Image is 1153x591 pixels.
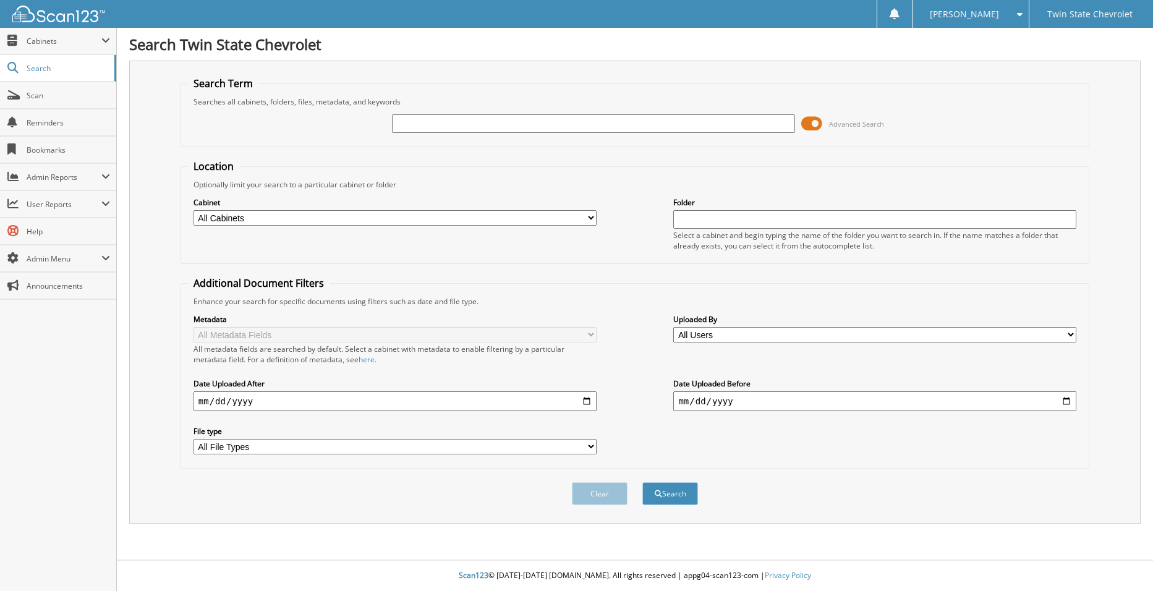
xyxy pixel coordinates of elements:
label: Date Uploaded After [194,378,597,389]
div: Enhance your search for specific documents using filters such as date and file type. [187,296,1083,307]
label: Date Uploaded Before [673,378,1076,389]
iframe: Chat Widget [1091,532,1153,591]
div: Optionally limit your search to a particular cabinet or folder [187,179,1083,190]
label: Cabinet [194,197,597,208]
span: Help [27,226,110,237]
label: Folder [673,197,1076,208]
legend: Additional Document Filters [187,276,330,290]
legend: Search Term [187,77,259,90]
button: Clear [572,482,628,505]
label: File type [194,426,597,436]
span: Scan123 [459,570,488,580]
span: Scan [27,90,110,101]
span: User Reports [27,199,101,210]
label: Uploaded By [673,314,1076,325]
div: Select a cabinet and begin typing the name of the folder you want to search in. If the name match... [673,230,1076,251]
span: Bookmarks [27,145,110,155]
span: [PERSON_NAME] [930,11,999,18]
span: Cabinets [27,36,101,46]
label: Metadata [194,314,597,325]
input: start [194,391,597,411]
span: Reminders [27,117,110,128]
button: Search [642,482,698,505]
span: Admin Menu [27,253,101,264]
div: © [DATE]-[DATE] [DOMAIN_NAME]. All rights reserved | appg04-scan123-com | [117,561,1153,591]
div: All metadata fields are searched by default. Select a cabinet with metadata to enable filtering b... [194,344,597,365]
a: here [359,354,375,365]
input: end [673,391,1076,411]
span: Announcements [27,281,110,291]
span: Advanced Search [829,119,884,129]
div: Searches all cabinets, folders, files, metadata, and keywords [187,96,1083,107]
img: scan123-logo-white.svg [12,6,105,22]
h1: Search Twin State Chevrolet [129,34,1141,54]
span: Search [27,63,108,74]
span: Twin State Chevrolet [1047,11,1133,18]
span: Admin Reports [27,172,101,182]
a: Privacy Policy [765,570,811,580]
legend: Location [187,159,240,173]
